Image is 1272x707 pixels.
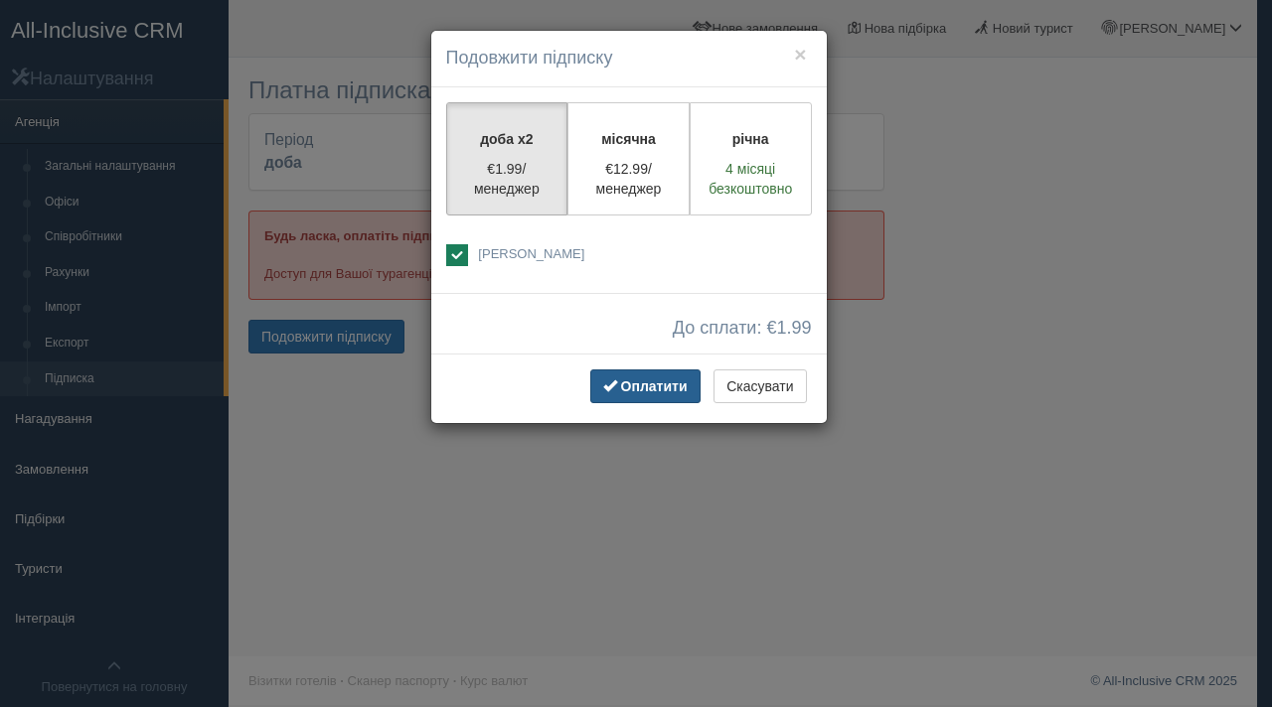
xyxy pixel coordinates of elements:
p: 4 місяці безкоштовно [703,159,799,199]
span: Оплатити [621,378,688,394]
p: €12.99/менеджер [580,159,677,199]
p: місячна [580,129,677,149]
p: річна [703,129,799,149]
span: До сплати: € [673,319,812,339]
button: Скасувати [714,369,806,403]
button: Оплатити [590,369,701,403]
span: 1.99 [776,318,811,338]
p: доба x2 [459,129,556,149]
h4: Подовжити підписку [446,46,812,71]
span: [PERSON_NAME] [478,246,584,261]
button: × [794,44,806,65]
p: €1.99/менеджер [459,159,556,199]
